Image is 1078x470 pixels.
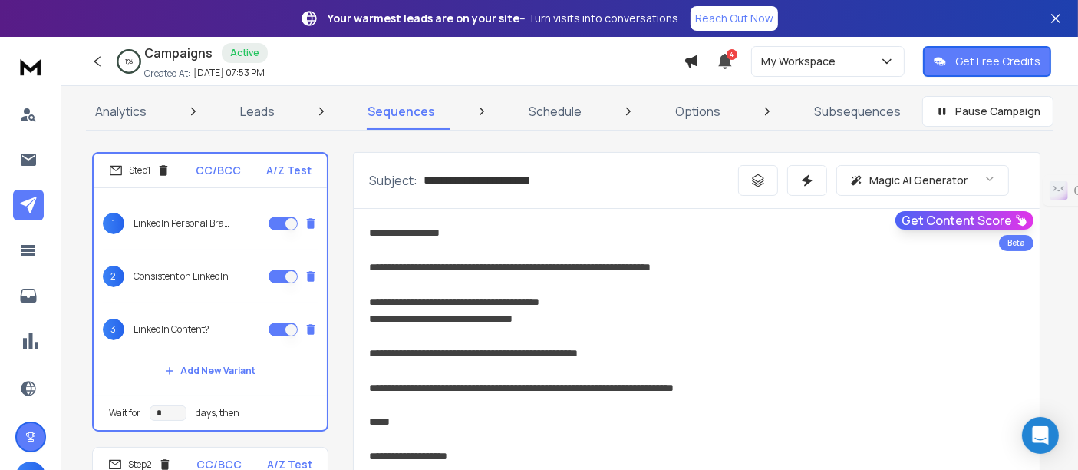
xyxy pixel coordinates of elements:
[999,235,1033,251] div: Beta
[86,93,156,130] a: Analytics
[675,102,720,121] p: Options
[231,93,284,130] a: Leads
[666,93,730,130] a: Options
[359,93,445,130] a: Sequences
[134,323,209,336] p: LinkedIn Content?
[328,11,678,26] p: – Turn visits into conversations
[266,163,312,178] p: A/Z Test
[368,102,436,121] p: Sequences
[805,93,910,130] a: Subsequences
[92,152,328,432] li: Step1CC/BCCA/Z Test1LinkedIn Personal Brand2Consistent on LinkedIn3LinkedIn Content?Add New Varia...
[869,173,968,188] p: Magic AI Generator
[691,6,778,31] a: Reach Out Now
[125,57,133,66] p: 1 %
[240,102,275,121] p: Leads
[103,213,124,234] span: 1
[922,96,1053,127] button: Pause Campaign
[196,407,239,419] p: days, then
[519,93,591,130] a: Schedule
[369,171,417,190] p: Subject:
[836,165,1009,196] button: Magic AI Generator
[193,67,265,79] p: [DATE] 07:53 PM
[529,102,582,121] p: Schedule
[144,44,213,62] h1: Campaigns
[109,164,170,177] div: Step 1
[761,54,842,69] p: My Workspace
[814,102,901,121] p: Subsequences
[1022,417,1059,454] div: Open Intercom Messenger
[134,217,232,230] p: LinkedIn Personal Brand
[95,102,147,121] p: Analytics
[153,356,268,386] button: Add New Variant
[144,68,190,80] p: Created At:
[15,52,46,81] img: logo
[895,211,1033,230] button: Get Content Score
[103,266,124,287] span: 2
[222,43,268,63] div: Active
[134,270,229,283] p: Consistent on LinkedIn
[695,11,773,26] p: Reach Out Now
[955,54,1040,69] p: Get Free Credits
[103,319,124,340] span: 3
[196,163,241,178] p: CC/BCC
[923,46,1051,77] button: Get Free Credits
[109,407,140,419] p: Wait for
[328,11,519,25] strong: Your warmest leads are on your site
[727,49,737,60] span: 4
